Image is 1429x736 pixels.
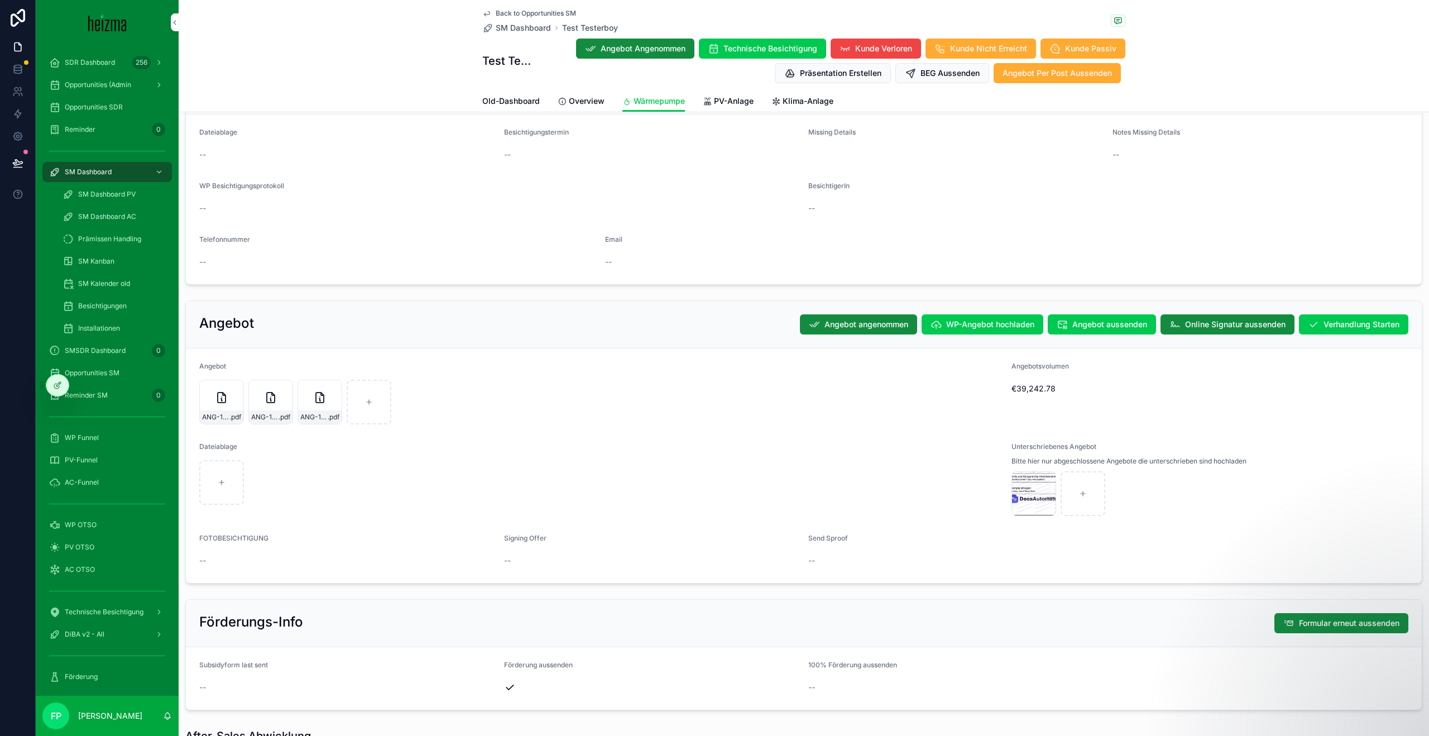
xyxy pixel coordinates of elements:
span: Wärmepumpe [634,95,685,107]
a: SM Dashboard PV [56,184,172,204]
button: Angebot angenommen [800,314,917,334]
a: AC OTSO [42,560,172,580]
span: Besichtigungen [78,302,127,310]
span: Kunde Passiv [1065,43,1116,54]
span: Kunde Verloren [855,43,912,54]
span: SM Dashboard [65,168,112,176]
span: Verhandlung Starten [1323,319,1399,330]
span: WP-Angebot hochladen [946,319,1034,330]
a: Besichtigungen [56,296,172,316]
span: SM Kanban [78,257,114,266]
span: PV-Funnel [65,456,98,465]
div: scrollable content [36,45,179,696]
a: Installationen [56,318,172,338]
button: BEG Aussenden [895,63,989,83]
span: Präsentation Erstellen [800,68,881,79]
span: -- [808,203,815,214]
span: WP Besichtigungsprotokoll [199,181,284,190]
span: SMSDR Dashboard [65,346,126,355]
a: Reminder SM0 [42,385,172,405]
span: 100% Förderung aussenden [808,661,897,669]
span: Dateiablage [199,128,237,136]
span: -- [808,555,815,566]
h2: Angebot [199,314,254,332]
span: Angebot aussenden [1072,319,1147,330]
span: Old-Dashboard [482,95,540,107]
span: Formular erneut aussenden [1299,618,1399,629]
div: 0 [152,389,165,402]
span: SM Kalender old [78,279,130,288]
span: SM Dashboard [496,22,551,34]
button: Verhandlung Starten [1299,314,1408,334]
a: WP Funnel [42,428,172,448]
span: FP [51,709,61,723]
span: ANG-13602-Testerboy-2025-10-09 [300,413,328,422]
button: Formular erneut aussenden [1274,613,1408,633]
span: PV-Anlage [714,95,754,107]
button: Präsentation Erstellen [775,63,891,83]
a: Overview [558,91,605,113]
span: Opportunities (Admin [65,80,131,89]
a: SDR Dashboard256 [42,52,172,73]
a: WP OTSO [42,515,172,535]
p: [PERSON_NAME] [78,710,142,721]
span: BEG Aussenden [920,68,980,79]
a: Reminder0 [42,120,172,140]
a: AC-Funnel [42,472,172,493]
span: Angebot Angenommen [601,43,685,54]
span: Dateiablage [199,442,237,451]
button: Angebot aussenden [1048,314,1156,334]
a: Opportunities SM [42,363,172,383]
span: Förderung aussenden [504,661,573,669]
span: -- [504,149,511,160]
button: Angebot Angenommen [576,39,694,59]
span: SM Dashboard PV [78,190,136,199]
a: SM Dashboard AC [56,207,172,227]
a: SM Dashboard [42,162,172,182]
span: ANG-13602-Testerboy-2025-10-09 [202,413,229,422]
span: -- [504,555,511,566]
span: ANG-13602-Testerboy-2025-10-09 [251,413,279,422]
span: .pdf [279,413,290,422]
span: PV OTSO [65,543,94,552]
button: Kunde Verloren [831,39,921,59]
a: SMSDR Dashboard0 [42,341,172,361]
span: Overview [569,95,605,107]
span: -- [199,555,206,566]
a: PV-Anlage [703,91,754,113]
span: Installationen [78,324,120,333]
span: SDR Dashboard [65,58,115,67]
a: PV-Funnel [42,450,172,470]
div: 0 [152,123,165,136]
span: Online Signatur aussenden [1185,319,1286,330]
span: .pdf [328,413,339,422]
span: FOTOBESICHTIGUNG [199,534,268,542]
a: Förderung [42,667,172,687]
span: Opportunities SDR [65,103,123,112]
span: Förderung [65,672,98,681]
button: Online Signatur aussenden [1161,314,1294,334]
span: Angebotsvolumen [1011,362,1069,370]
a: SM Dashboard [482,22,551,34]
span: Bitte hier nur abgeschlossene Angebote die unterschrieben sind hochladen [1011,457,1246,466]
button: Angebot Per Post Aussenden [994,63,1121,83]
span: €39,242.78 [1011,383,1307,394]
button: Kunde Passiv [1040,39,1125,59]
a: Opportunities SDR [42,97,172,117]
span: DiBA v2 - All [65,630,104,639]
span: Angebot [199,362,226,370]
a: Opportunities (Admin [42,75,172,95]
span: AC-Funnel [65,478,99,487]
span: Angebot Per Post Aussenden [1003,68,1112,79]
img: App logo [88,13,127,31]
span: Reminder SM [65,391,108,400]
div: 256 [132,56,151,69]
button: WP-Angebot hochladen [922,314,1043,334]
span: -- [199,203,206,214]
button: Kunde Nicht Erreicht [926,39,1036,59]
span: Angebot angenommen [824,319,908,330]
span: Test Testerboy [562,22,618,34]
span: -- [199,256,206,267]
span: Klima-Anlage [783,95,833,107]
span: Kunde Nicht Erreicht [950,43,1027,54]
